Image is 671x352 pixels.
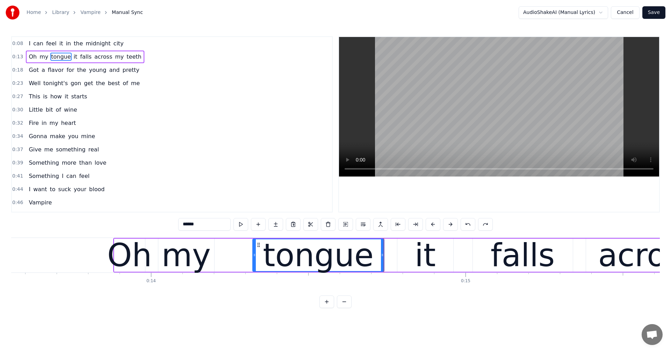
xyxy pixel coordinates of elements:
span: 0:08 [12,40,23,47]
span: flavor [47,66,65,74]
span: in [65,39,72,47]
span: mine [80,132,96,140]
span: heart [60,119,77,127]
nav: breadcrumb [27,9,143,16]
div: Open chat [642,324,663,345]
span: 0:37 [12,146,23,153]
span: I [61,172,64,180]
span: Something [28,159,60,167]
span: my [49,119,59,127]
span: want [33,185,48,193]
span: 0:23 [12,80,23,87]
div: falls [491,232,555,279]
span: feel [78,172,90,180]
span: love [94,159,107,167]
span: 0:46 [12,199,23,206]
span: best [107,79,121,87]
span: blood [88,185,105,193]
span: you [67,132,79,140]
span: and [108,66,120,74]
span: midnight [85,39,111,47]
span: a [41,66,46,74]
span: in [41,119,48,127]
span: something [55,145,86,153]
span: Something [28,172,60,180]
div: tongue [263,232,374,279]
span: Give [28,145,42,153]
span: bit [45,106,54,114]
span: falls [79,53,92,61]
span: of [55,106,62,114]
span: I [28,39,31,47]
span: 0:27 [12,93,23,100]
span: real [88,145,100,153]
div: 0:14 [146,278,156,284]
span: 0:18 [12,67,23,74]
a: Library [52,9,69,16]
span: 0:34 [12,133,23,140]
span: city [113,39,124,47]
span: it [59,39,64,47]
span: Oh [28,53,37,61]
span: 0:13 [12,53,23,60]
span: suck [58,185,72,193]
span: 0:32 [12,120,23,127]
span: your [73,185,87,193]
span: me [130,79,140,87]
span: teeth [126,53,142,61]
div: my [161,232,211,279]
span: to [49,185,56,193]
span: the [76,66,87,74]
span: 0:30 [12,106,23,113]
button: Cancel [611,6,639,19]
span: of [122,79,129,87]
span: Fire [28,119,39,127]
span: Got [28,66,39,74]
span: across [94,53,113,61]
span: can [66,172,77,180]
div: it [415,232,436,279]
span: starts [71,92,88,100]
span: wine [63,106,78,114]
span: my [39,53,49,61]
span: it [73,53,78,61]
span: how [50,92,63,100]
span: Well [28,79,41,87]
span: gon [70,79,82,87]
span: is [42,92,48,100]
button: Save [642,6,665,19]
span: make [49,132,66,140]
span: the [95,79,106,87]
span: Vampire [28,199,52,207]
span: young [88,66,107,74]
span: my [114,53,124,61]
img: youka [6,6,20,20]
span: than [78,159,92,167]
span: pretty [122,66,140,74]
div: Oh [107,232,152,279]
span: me [44,145,54,153]
div: 0:15 [461,278,470,284]
span: 0:41 [12,173,23,180]
span: feel [45,39,57,47]
span: for [66,66,75,74]
a: Vampire [80,9,101,16]
span: it [64,92,69,100]
span: tongue [50,53,71,61]
span: the [73,39,84,47]
span: 0:44 [12,186,23,193]
span: Little [28,106,43,114]
span: more [61,159,77,167]
span: get [83,79,94,87]
span: Gonna [28,132,48,140]
span: This [28,92,41,100]
a: Home [27,9,41,16]
span: 0:39 [12,159,23,166]
span: can [33,39,44,47]
span: I [28,185,31,193]
span: tonight's [43,79,68,87]
span: Manual Sync [112,9,143,16]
